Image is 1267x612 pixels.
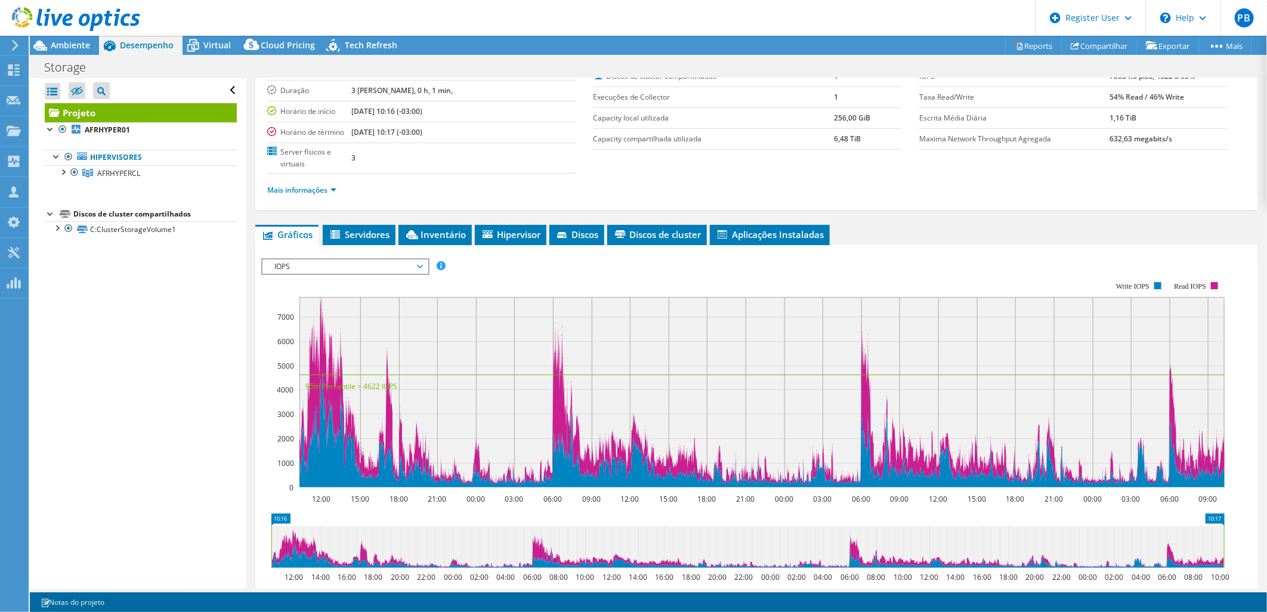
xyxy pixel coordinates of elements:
text: 04:00 [814,572,832,582]
label: Server físicos e virtuais [267,146,351,170]
text: 06:00 [1158,572,1176,582]
span: Hipervisor [481,228,540,240]
text: 3000 [277,409,294,419]
label: Horário de início [267,106,351,118]
label: Duração [267,85,351,97]
label: Horário de término [267,126,351,138]
text: 4000 [277,385,293,395]
text: 20:00 [1025,572,1044,582]
text: 22:00 [734,572,753,582]
text: 03:00 [505,494,523,504]
text: 12:00 [920,572,938,582]
text: 18:00 [682,572,700,582]
a: Mais informações [267,185,336,195]
b: AFRHYPER01 [85,125,130,135]
text: 10:00 [1211,572,1229,582]
a: AFRHYPER01 [45,122,237,138]
span: Discos [555,228,598,240]
text: 22:00 [417,572,435,582]
text: 00:00 [1079,572,1097,582]
text: 08:00 [1184,572,1203,582]
text: 21:00 [428,494,446,504]
text: 16:00 [973,572,991,582]
b: 6,48 TiB [834,134,861,144]
svg: \n [1160,13,1171,23]
text: 14:00 [311,572,330,582]
span: Desempenho [120,39,174,51]
text: 14:00 [629,572,647,582]
a: Notas do projeto [32,595,113,610]
label: Escrita Média Diária [919,112,1110,124]
text: 12:00 [285,572,303,582]
b: 1 [834,92,838,102]
span: Virtual [203,39,231,51]
text: 04:00 [496,572,515,582]
span: PB [1235,8,1254,27]
b: 632,63 megabits/s [1110,134,1172,144]
text: 2000 [277,434,294,444]
text: 00:00 [466,494,485,504]
text: 06:00 [543,494,562,504]
text: 06:00 [523,572,542,582]
label: Capacity local utilizada [594,112,834,124]
text: 18:00 [999,572,1018,582]
b: 54% Read / 46% Write [1110,92,1184,102]
a: Compartilhar [1062,36,1138,55]
a: Reports [1005,36,1062,55]
a: Projeto [45,103,237,122]
text: 02:00 [787,572,806,582]
text: 03:00 [813,494,832,504]
text: 10:00 [894,572,912,582]
text: 5000 [277,361,294,371]
a: Exportar [1137,36,1200,55]
text: 15:00 [659,494,678,504]
span: Ambiente [51,39,90,51]
label: Capacity compartilhada utilizada [594,133,834,145]
text: 20:00 [708,572,727,582]
span: Discos de cluster [613,228,701,240]
text: 18:00 [390,494,408,504]
text: 22:00 [1052,572,1071,582]
span: Aplicações Instaladas [716,228,824,240]
text: 18:00 [697,494,716,504]
text: 00:00 [775,494,793,504]
label: Maxima Network Throughput Agregada [919,133,1110,145]
text: 02:00 [470,572,489,582]
span: IOPS [268,259,422,274]
label: Execuções de Collector [594,91,834,103]
span: Servidores [329,228,390,240]
text: 21:00 [736,494,755,504]
text: 04:00 [1132,572,1150,582]
b: 3 [PERSON_NAME], 0 h, 1 min, [351,85,453,95]
text: 06:00 [840,572,859,582]
text: 00:00 [761,572,780,582]
text: 6000 [277,336,294,347]
text: 16:00 [338,572,356,582]
text: 08:00 [867,572,885,582]
a: AFRHYPERCL [45,165,237,181]
a: Mais [1199,36,1252,55]
span: Inventário [404,228,466,240]
text: 12:00 [602,572,621,582]
div: Discos de cluster compartilhados [73,207,237,221]
b: 1,16 TiB [1110,113,1136,123]
text: 12:00 [312,494,330,504]
text: 02:00 [1105,572,1123,582]
b: 3 [351,153,356,163]
text: 08:00 [549,572,568,582]
text: 20:00 [391,572,409,582]
b: [DATE] 10:17 (-03:00) [351,127,422,137]
text: 03:00 [1121,494,1140,504]
text: 1000 [277,458,294,468]
b: [DATE] 10:16 (-03:00) [351,106,422,116]
a: C:ClusterStorageVolume1 [45,221,237,237]
b: 1 [834,71,838,81]
text: 16:00 [655,572,673,582]
a: Hipervisores [45,150,237,165]
text: 18:00 [364,572,382,582]
text: 18:00 [1006,494,1024,504]
text: 06:00 [852,494,870,504]
span: Tech Refresh [345,39,397,51]
span: Cloud Pricing [261,39,315,51]
text: 15:00 [968,494,986,504]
